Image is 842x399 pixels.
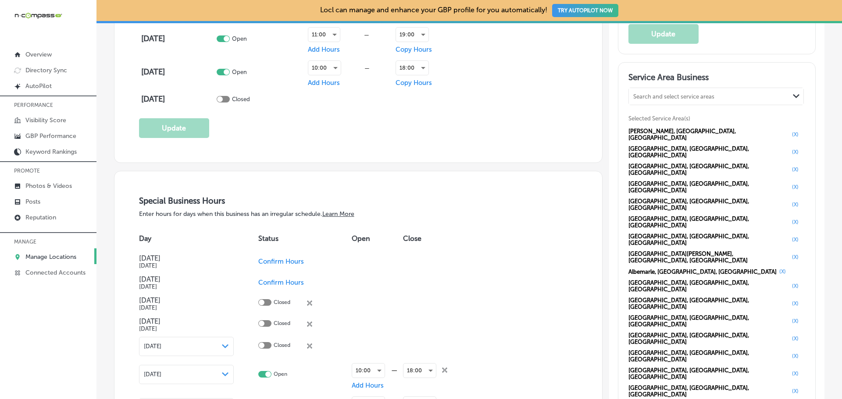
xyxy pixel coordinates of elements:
span: [GEOGRAPHIC_DATA], [GEOGRAPHIC_DATA], [GEOGRAPHIC_DATA] [628,163,789,176]
h4: [DATE] [141,34,215,43]
th: Close [403,226,468,251]
span: Add Hours [352,381,384,389]
p: Directory Sync [25,67,67,74]
button: (X) [789,219,801,226]
h4: [DATE] [139,254,234,262]
span: [DATE] [144,371,161,378]
button: (X) [789,370,801,377]
p: GBP Performance [25,132,76,140]
button: (X) [789,148,801,155]
span: Copy Hours [396,46,432,53]
span: [GEOGRAPHIC_DATA], [GEOGRAPHIC_DATA], [GEOGRAPHIC_DATA] [628,297,789,310]
span: [GEOGRAPHIC_DATA], [GEOGRAPHIC_DATA], [GEOGRAPHIC_DATA] [628,233,789,246]
button: (X) [789,318,801,325]
p: Closed [274,299,290,307]
h4: [DATE] [139,296,234,304]
div: 10:00 [352,364,385,378]
h4: [DATE] [139,275,234,283]
span: Copy Hours [396,79,432,87]
h3: Service Area Business [628,72,806,85]
span: [GEOGRAPHIC_DATA], [GEOGRAPHIC_DATA], [GEOGRAPHIC_DATA] [628,215,789,229]
button: (X) [789,184,801,191]
th: Open [352,226,403,251]
span: [PERSON_NAME], [GEOGRAPHIC_DATA], [GEOGRAPHIC_DATA] [628,128,789,141]
div: — [385,366,403,374]
span: [GEOGRAPHIC_DATA], [GEOGRAPHIC_DATA], [GEOGRAPHIC_DATA] [628,367,789,380]
p: Reputation [25,214,56,221]
button: (X) [789,254,801,261]
h4: [DATE] [139,317,234,325]
p: Connected Accounts [25,269,86,276]
div: Search and select service areas [633,93,714,100]
p: Visibility Score [25,117,66,124]
a: Learn More [322,210,354,218]
span: Selected Service Area(s) [628,115,690,122]
button: (X) [789,282,801,290]
button: (X) [789,236,801,243]
button: (X) [789,300,801,307]
button: TRY AUTOPILOT NOW [552,4,618,17]
p: Keyword Rankings [25,148,77,155]
span: [GEOGRAPHIC_DATA], [GEOGRAPHIC_DATA], [GEOGRAPHIC_DATA] [628,314,789,328]
div: 18:00 [396,61,428,75]
button: (X) [789,388,801,395]
div: — [341,65,393,71]
span: [GEOGRAPHIC_DATA], [GEOGRAPHIC_DATA], [GEOGRAPHIC_DATA] [628,198,789,211]
th: Status [258,226,352,251]
p: Enter hours for days when this business has an irregular schedule. [139,210,578,218]
h5: [DATE] [139,262,234,269]
span: Add Hours [308,79,340,87]
h5: [DATE] [139,325,234,332]
span: [GEOGRAPHIC_DATA], [GEOGRAPHIC_DATA], [GEOGRAPHIC_DATA] [628,180,789,194]
button: Update [139,118,209,138]
span: Add Hours [308,46,340,53]
div: 10:00 [308,61,341,75]
span: [GEOGRAPHIC_DATA][PERSON_NAME], [GEOGRAPHIC_DATA], [GEOGRAPHIC_DATA] [628,251,789,264]
span: [GEOGRAPHIC_DATA], [GEOGRAPHIC_DATA], [GEOGRAPHIC_DATA] [628,350,789,363]
button: (X) [789,353,801,360]
p: Closed [274,320,290,328]
p: Closed [274,342,290,350]
p: AutoPilot [25,82,52,90]
span: [GEOGRAPHIC_DATA], [GEOGRAPHIC_DATA], [GEOGRAPHIC_DATA] [628,279,789,293]
span: Albemarle, [GEOGRAPHIC_DATA], [GEOGRAPHIC_DATA] [628,268,777,275]
button: Update [628,24,699,44]
p: Manage Locations [25,253,76,261]
h5: [DATE] [139,304,234,311]
h4: [DATE] [141,67,215,77]
div: 11:00 [308,28,340,42]
button: (X) [789,335,801,342]
span: [GEOGRAPHIC_DATA], [GEOGRAPHIC_DATA], [GEOGRAPHIC_DATA] [628,332,789,345]
div: 18:00 [403,364,436,378]
p: Open [232,35,247,42]
h4: [DATE] [141,94,215,104]
p: Posts [25,198,40,205]
h3: Special Business Hours [139,196,578,206]
span: [DATE] [144,343,161,350]
div: — [340,32,393,38]
p: Open [232,69,247,75]
span: Confirm Hours [258,258,304,265]
h5: [DATE] [139,283,234,290]
div: 19:00 [396,28,428,42]
th: Day [139,226,258,251]
p: Overview [25,51,52,58]
button: (X) [789,166,801,173]
span: [GEOGRAPHIC_DATA], [GEOGRAPHIC_DATA], [GEOGRAPHIC_DATA] [628,385,789,398]
img: 660ab0bf-5cc7-4cb8-ba1c-48b5ae0f18e60NCTV_CLogo_TV_Black_-500x88.png [14,11,62,20]
p: Closed [232,96,250,102]
p: Open [274,371,287,378]
button: (X) [789,131,801,138]
button: (X) [789,201,801,208]
button: (X) [777,268,788,275]
span: [GEOGRAPHIC_DATA], [GEOGRAPHIC_DATA], [GEOGRAPHIC_DATA] [628,145,789,159]
span: Confirm Hours [258,279,304,286]
p: Photos & Videos [25,182,72,190]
